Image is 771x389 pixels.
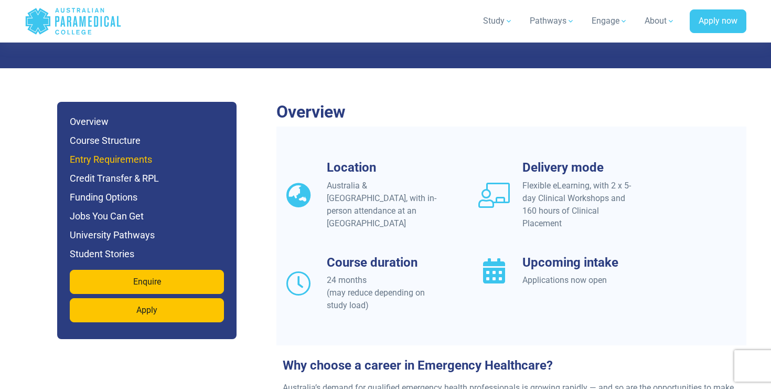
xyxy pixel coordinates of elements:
[70,270,224,294] a: Enquire
[70,228,224,243] h6: University Pathways
[327,255,441,270] h3: Course duration
[70,298,224,322] a: Apply
[70,171,224,186] h6: Credit Transfer & RPL
[522,160,636,175] h3: Delivery mode
[70,114,224,129] h6: Overview
[70,152,224,167] h6: Entry Requirements
[70,209,224,224] h6: Jobs You Can Get
[70,133,224,148] h6: Course Structure
[70,247,224,261] h6: Student Stories
[585,6,634,36] a: Engage
[25,4,122,38] a: Australian Paramedical College
[70,190,224,205] h6: Funding Options
[523,6,581,36] a: Pathways
[276,102,746,122] h2: Overview
[522,274,636,287] div: Applications now open
[690,9,746,34] a: Apply now
[477,6,519,36] a: Study
[327,180,441,230] div: Australia & [GEOGRAPHIC_DATA], with in-person attendance at an [GEOGRAPHIC_DATA]
[276,358,746,373] h3: Why choose a career in Emergency Healthcare?
[522,180,636,230] div: Flexible eLearning, with 2 x 5-day Clinical Workshops and 160 hours of Clinical Placement
[327,160,441,175] h3: Location
[327,274,441,312] div: 24 months (may reduce depending on study load)
[638,6,681,36] a: About
[522,255,636,270] h3: Upcoming intake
